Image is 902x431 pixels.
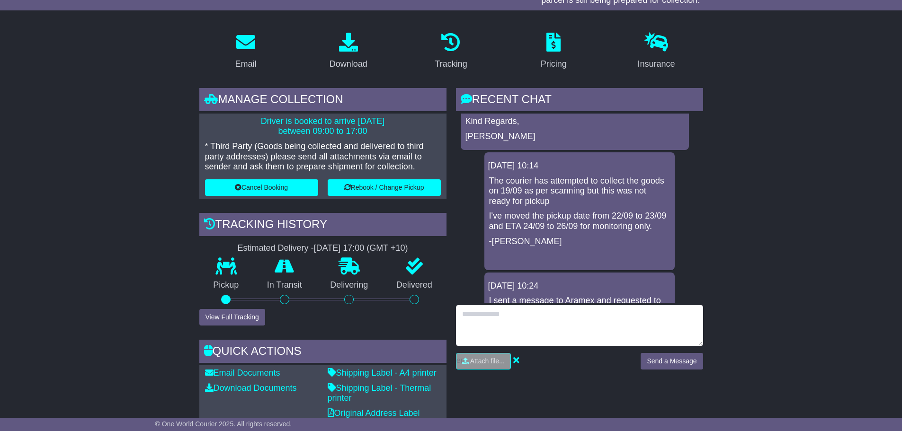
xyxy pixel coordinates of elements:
p: * Third Party (Goods being collected and delivered to third party addresses) please send all atta... [205,141,441,172]
div: [DATE] 10:14 [488,161,671,171]
div: Quick Actions [199,340,447,365]
a: Email Documents [205,368,280,378]
p: The courier has attempted to collect the goods on 19/09 as per scanning but this was not ready fo... [489,176,670,207]
div: Manage collection [199,88,447,114]
div: RECENT CHAT [456,88,703,114]
a: Shipping Label - A4 printer [328,368,437,378]
button: View Full Tracking [199,309,265,325]
p: I sent a message to Aramex and requested to ensure the collection [DATE], [DATE]. We moved the to... [489,296,670,347]
p: Pickup [199,280,253,290]
p: I've moved the pickup date from 22/09 to 23/09 and ETA 24/09 to 26/09 for monitoring only. [489,211,670,231]
div: Pricing [541,58,567,70]
div: [DATE] 17:00 (GMT +10) [314,243,408,254]
p: Kind Regards, [465,116,684,127]
p: [PERSON_NAME] [465,132,684,142]
button: Send a Message [641,353,703,369]
a: Pricing [535,29,573,74]
p: Driver is booked to arrive [DATE] between 09:00 to 17:00 [205,116,441,137]
div: Estimated Delivery - [199,243,447,254]
a: Original Address Label [328,408,420,418]
a: Download [323,29,374,74]
a: Shipping Label - Thermal printer [328,383,431,403]
div: Email [235,58,256,70]
p: -[PERSON_NAME] [489,237,670,247]
p: In Transit [253,280,316,290]
p: Delivering [316,280,383,290]
a: Download Documents [205,383,297,393]
p: Delivered [382,280,447,290]
div: [DATE] 10:24 [488,281,671,291]
div: Tracking [435,58,467,70]
a: Email [229,29,262,74]
button: Rebook / Change Pickup [328,179,441,196]
a: Tracking [429,29,473,74]
div: Download [330,58,367,70]
span: © One World Courier 2025. All rights reserved. [155,420,292,428]
button: Cancel Booking [205,179,318,196]
a: Insurance [632,29,681,74]
div: Insurance [638,58,675,70]
div: Tracking history [199,213,447,238]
